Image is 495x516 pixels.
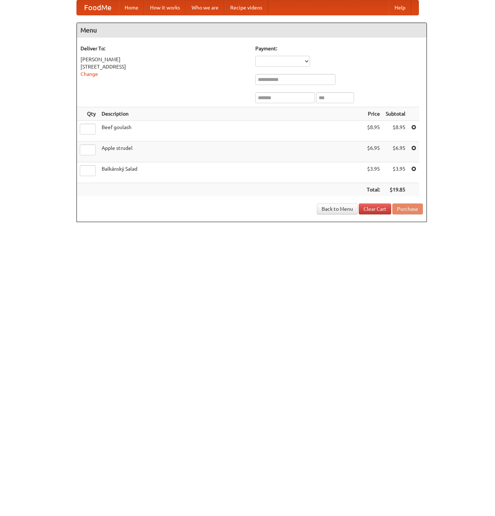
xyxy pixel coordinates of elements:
[144,0,186,15] a: How it works
[383,141,408,162] td: $6.95
[383,107,408,121] th: Subtotal
[224,0,268,15] a: Recipe videos
[364,183,383,197] th: Total:
[389,0,411,15] a: Help
[99,162,364,183] td: Balkánský Salad
[317,203,358,214] a: Back to Menu
[77,23,427,38] h4: Menu
[77,0,119,15] a: FoodMe
[119,0,144,15] a: Home
[186,0,224,15] a: Who we are
[364,107,383,121] th: Price
[99,107,364,121] th: Description
[80,63,248,70] div: [STREET_ADDRESS]
[364,162,383,183] td: $3.95
[80,45,248,52] h5: Deliver To:
[255,45,423,52] h5: Payment:
[80,56,248,63] div: [PERSON_NAME]
[364,141,383,162] td: $6.95
[383,162,408,183] td: $3.95
[383,183,408,197] th: $19.85
[359,203,391,214] a: Clear Cart
[80,71,98,77] a: Change
[99,141,364,162] td: Apple strudel
[392,203,423,214] button: Purchase
[99,121,364,141] td: Beef goulash
[383,121,408,141] td: $8.95
[364,121,383,141] td: $8.95
[77,107,99,121] th: Qty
